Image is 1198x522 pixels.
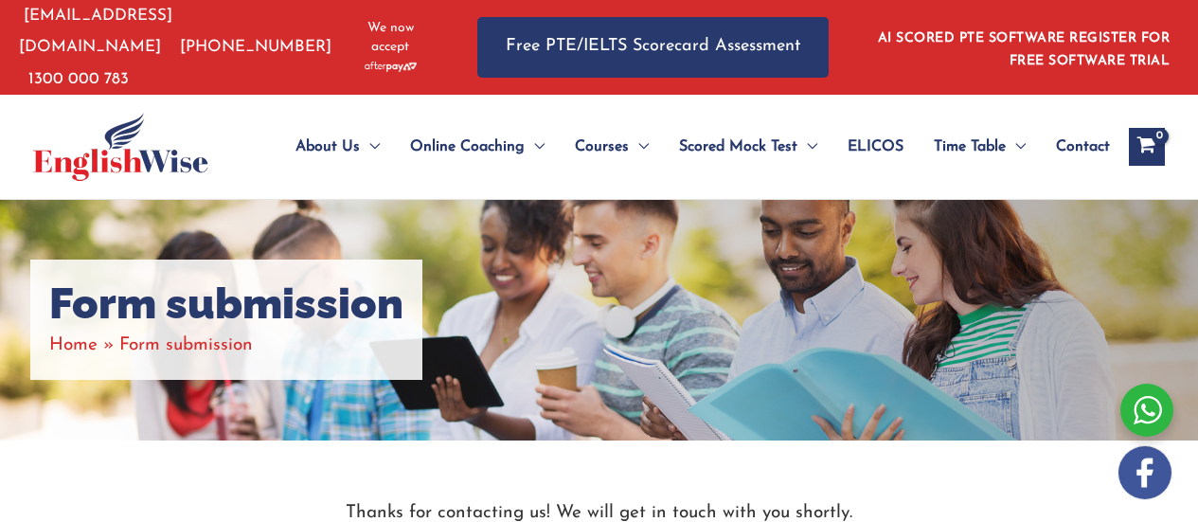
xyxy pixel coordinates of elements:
[664,114,832,180] a: Scored Mock TestMenu Toggle
[878,31,1171,68] a: AI SCORED PTE SOFTWARE REGISTER FOR FREE SOFTWARE TRIAL
[1129,128,1165,166] a: View Shopping Cart, empty
[575,114,629,180] span: Courses
[629,114,649,180] span: Menu Toggle
[867,16,1179,78] aside: Header Widget 1
[280,114,395,180] a: About UsMenu Toggle
[180,39,331,55] a: [PHONE_NUMBER]
[1118,446,1171,499] img: white-facebook.png
[33,113,208,181] img: cropped-ew-logo
[1056,114,1110,180] span: Contact
[28,71,129,87] a: 1300 000 783
[295,114,360,180] span: About Us
[410,114,525,180] span: Online Coaching
[679,114,797,180] span: Scored Mock Test
[395,114,560,180] a: Online CoachingMenu Toggle
[797,114,817,180] span: Menu Toggle
[525,114,545,180] span: Menu Toggle
[919,114,1041,180] a: Time TableMenu Toggle
[351,19,430,57] span: We now accept
[360,114,380,180] span: Menu Toggle
[1006,114,1026,180] span: Menu Toggle
[19,8,172,55] a: [EMAIL_ADDRESS][DOMAIN_NAME]
[1041,114,1110,180] a: Contact
[832,114,919,180] a: ELICOS
[250,114,1110,180] nav: Site Navigation: Main Menu
[49,279,403,330] h1: Form submission
[848,114,903,180] span: ELICOS
[49,330,403,361] nav: Breadcrumbs
[560,114,664,180] a: CoursesMenu Toggle
[477,17,829,77] a: Free PTE/IELTS Scorecard Assessment
[934,114,1006,180] span: Time Table
[119,336,253,354] span: Form submission
[49,336,98,354] a: Home
[365,62,417,72] img: Afterpay-Logo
